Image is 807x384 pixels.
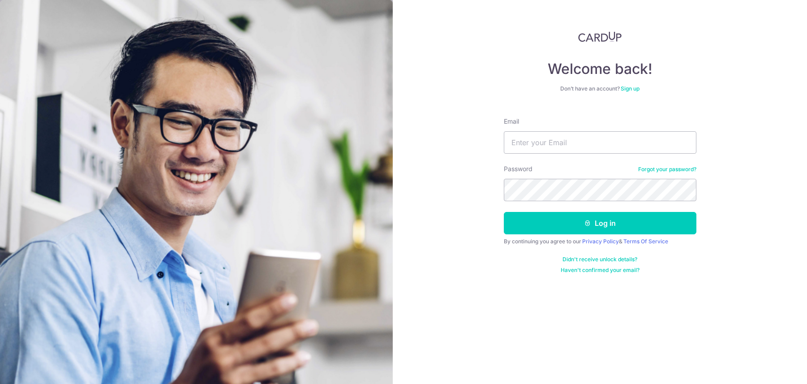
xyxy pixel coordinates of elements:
[504,238,696,245] div: By continuing you agree to our &
[621,85,640,92] a: Sign up
[504,117,519,126] label: Email
[582,238,619,245] a: Privacy Policy
[638,166,696,173] a: Forgot your password?
[562,256,637,263] a: Didn't receive unlock details?
[623,238,668,245] a: Terms Of Service
[561,267,640,274] a: Haven't confirmed your email?
[578,31,622,42] img: CardUp Logo
[504,85,696,92] div: Don’t have an account?
[504,60,696,78] h4: Welcome back!
[504,164,532,173] label: Password
[504,212,696,234] button: Log in
[504,131,696,154] input: Enter your Email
